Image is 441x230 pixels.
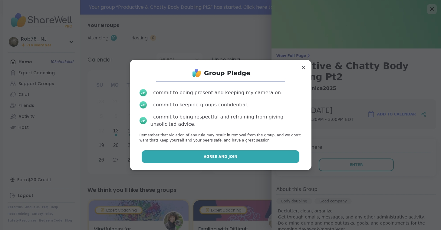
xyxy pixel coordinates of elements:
p: Remember that violation of any rule may result in removal from the group, and we don’t want that!... [140,133,302,143]
button: Agree and Join [142,150,299,163]
span: Agree and Join [204,154,238,159]
div: I commit to keeping groups confidential. [150,101,248,108]
img: ShareWell Logo [191,67,203,79]
div: I commit to being present and keeping my camera on. [150,89,282,96]
div: I commit to being respectful and refraining from giving unsolicited advice. [150,113,302,128]
h1: Group Pledge [204,69,250,77]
